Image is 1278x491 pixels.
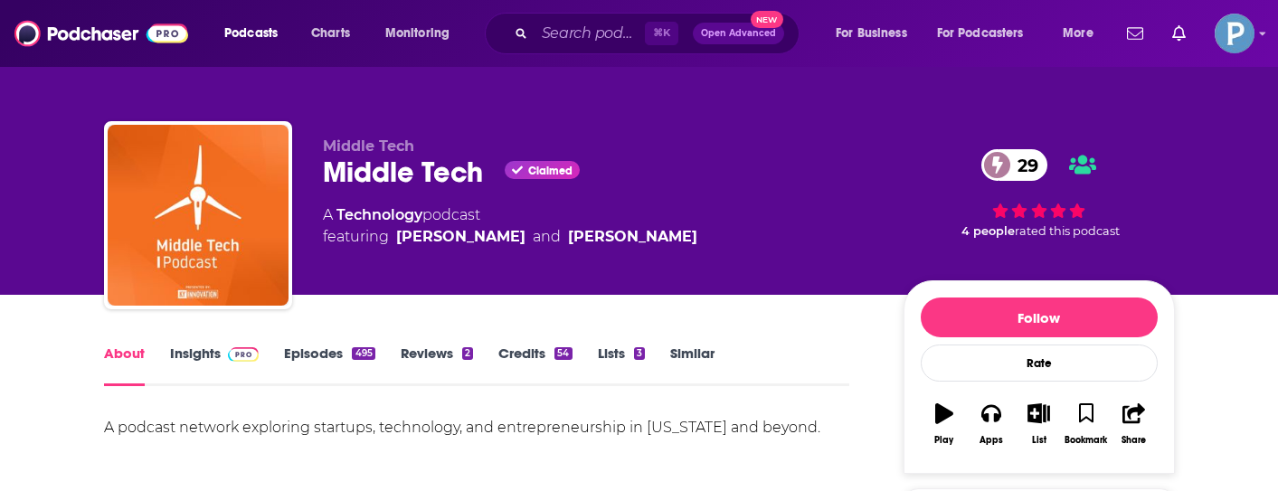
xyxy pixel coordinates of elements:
[1215,14,1254,53] span: Logged in as PiperComms
[1063,392,1110,457] button: Bookmark
[1032,435,1046,446] div: List
[836,21,907,46] span: For Business
[670,345,715,386] a: Similar
[568,226,697,248] a: Logan Jones
[535,19,645,48] input: Search podcasts, credits, & more...
[921,392,968,457] button: Play
[921,297,1158,337] button: Follow
[462,347,473,360] div: 2
[352,347,374,360] div: 495
[961,224,1015,238] span: 4 people
[108,125,289,306] img: Middle Tech
[1015,392,1062,457] button: List
[1015,224,1120,238] span: rated this podcast
[533,226,561,248] span: and
[1110,392,1157,457] button: Share
[904,137,1175,250] div: 29 4 peoplerated this podcast
[701,29,776,38] span: Open Advanced
[968,392,1015,457] button: Apps
[104,415,850,440] div: A podcast network exploring startups, technology, and entrepreneurship in [US_STATE] and beyond.
[323,226,697,248] span: featuring
[925,19,1050,48] button: open menu
[373,19,473,48] button: open menu
[934,435,953,446] div: Play
[1065,435,1107,446] div: Bookmark
[1120,18,1150,49] a: Show notifications dropdown
[498,345,572,386] a: Credits54
[170,345,260,386] a: InsightsPodchaser Pro
[554,347,572,360] div: 54
[999,149,1047,181] span: 29
[224,21,278,46] span: Podcasts
[284,345,374,386] a: Episodes495
[396,226,525,248] a: Evan Knowles
[921,345,1158,382] div: Rate
[311,21,350,46] span: Charts
[634,347,645,360] div: 3
[751,11,783,28] span: New
[823,19,930,48] button: open menu
[1215,14,1254,53] button: Show profile menu
[299,19,361,48] a: Charts
[528,166,573,175] span: Claimed
[1063,21,1093,46] span: More
[1122,435,1146,446] div: Share
[104,345,145,386] a: About
[212,19,301,48] button: open menu
[1165,18,1193,49] a: Show notifications dropdown
[14,16,188,51] img: Podchaser - Follow, Share and Rate Podcasts
[401,345,473,386] a: Reviews2
[1050,19,1116,48] button: open menu
[693,23,784,44] button: Open AdvancedNew
[981,149,1047,181] a: 29
[502,13,817,54] div: Search podcasts, credits, & more...
[228,347,260,362] img: Podchaser Pro
[385,21,450,46] span: Monitoring
[323,137,414,155] span: Middle Tech
[336,206,422,223] a: Technology
[980,435,1003,446] div: Apps
[1215,14,1254,53] img: User Profile
[323,204,697,248] div: A podcast
[645,22,678,45] span: ⌘ K
[598,345,645,386] a: Lists3
[937,21,1024,46] span: For Podcasters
